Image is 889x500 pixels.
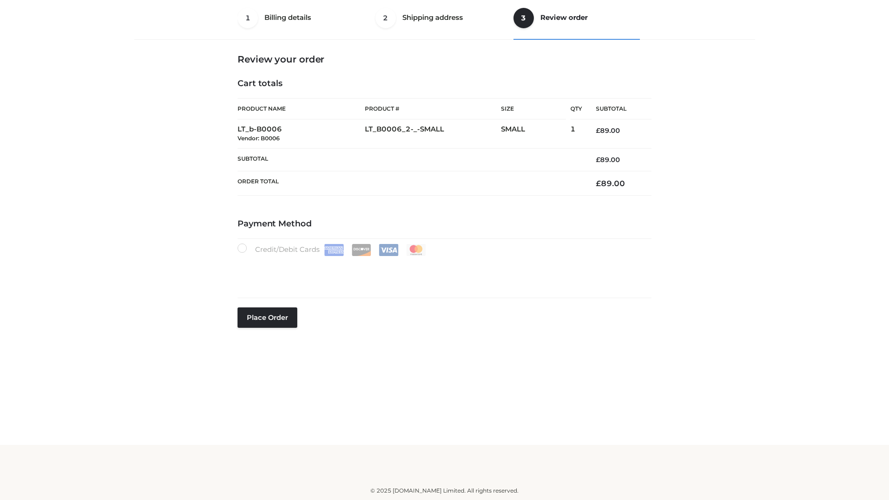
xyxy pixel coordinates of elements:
td: LT_B0006_2-_-SMALL [365,119,501,149]
button: Place order [238,307,297,328]
bdi: 89.00 [596,126,620,135]
img: Amex [324,244,344,256]
img: Visa [379,244,399,256]
th: Product Name [238,98,365,119]
h4: Payment Method [238,219,651,229]
h4: Cart totals [238,79,651,89]
th: Size [501,99,566,119]
bdi: 89.00 [596,179,625,188]
span: £ [596,126,600,135]
th: Order Total [238,171,582,196]
img: Discover [351,244,371,256]
td: 1 [570,119,582,149]
h3: Review your order [238,54,651,65]
span: £ [596,156,600,164]
td: SMALL [501,119,570,149]
td: LT_b-B0006 [238,119,365,149]
div: © 2025 [DOMAIN_NAME] Limited. All rights reserved. [138,486,751,495]
small: Vendor: B0006 [238,135,280,142]
iframe: Secure payment input frame [236,254,650,288]
th: Qty [570,98,582,119]
label: Credit/Debit Cards [238,244,427,256]
span: £ [596,179,601,188]
th: Subtotal [582,99,651,119]
img: Mastercard [406,244,426,256]
bdi: 89.00 [596,156,620,164]
th: Subtotal [238,148,582,171]
th: Product # [365,98,501,119]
